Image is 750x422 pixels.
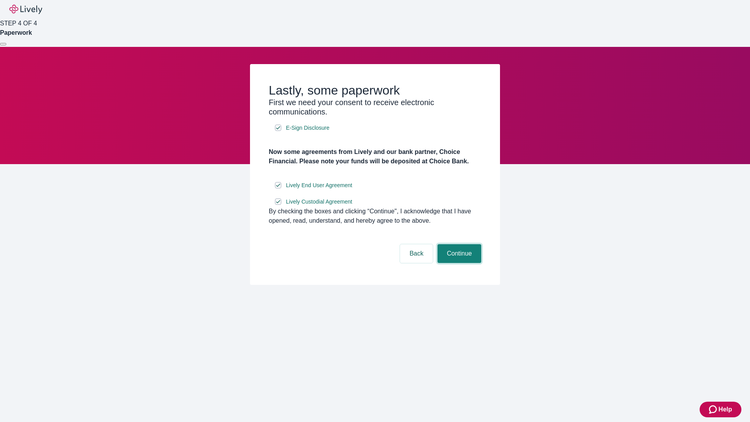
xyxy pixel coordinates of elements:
button: Continue [437,244,481,263]
a: e-sign disclosure document [284,197,354,207]
span: Lively Custodial Agreement [286,198,352,206]
a: e-sign disclosure document [284,181,354,190]
div: By checking the boxes and clicking “Continue", I acknowledge that I have opened, read, understand... [269,207,481,225]
a: e-sign disclosure document [284,123,331,133]
span: Lively End User Agreement [286,181,352,190]
span: E-Sign Disclosure [286,124,329,132]
h4: Now some agreements from Lively and our bank partner, Choice Financial. Please note your funds wi... [269,147,481,166]
button: Back [400,244,433,263]
h2: Lastly, some paperwork [269,83,481,98]
img: Lively [9,5,42,14]
svg: Zendesk support icon [709,405,718,414]
span: Help [718,405,732,414]
h3: First we need your consent to receive electronic communications. [269,98,481,116]
button: Zendesk support iconHelp [700,402,741,417]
